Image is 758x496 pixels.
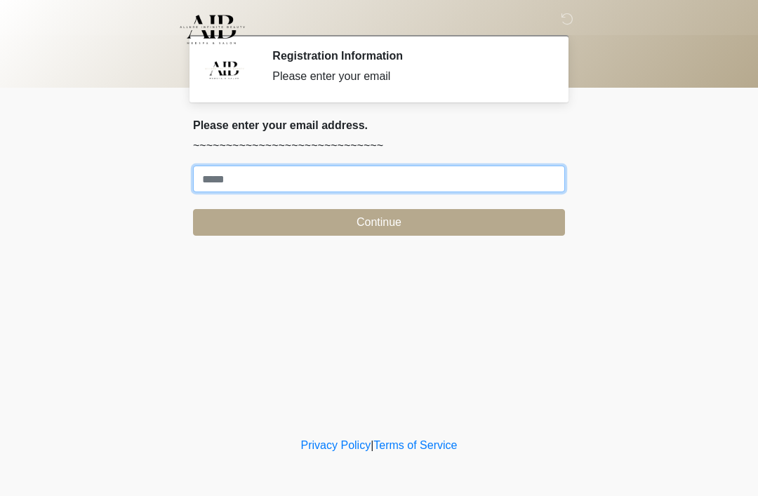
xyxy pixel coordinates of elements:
[301,439,371,451] a: Privacy Policy
[193,138,565,154] p: ~~~~~~~~~~~~~~~~~~~~~~~~~~~~~
[193,209,565,236] button: Continue
[373,439,457,451] a: Terms of Service
[204,49,246,91] img: Agent Avatar
[179,11,246,48] img: Allure Infinite Beauty Logo
[272,68,544,85] div: Please enter your email
[371,439,373,451] a: |
[193,119,565,132] h2: Please enter your email address.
